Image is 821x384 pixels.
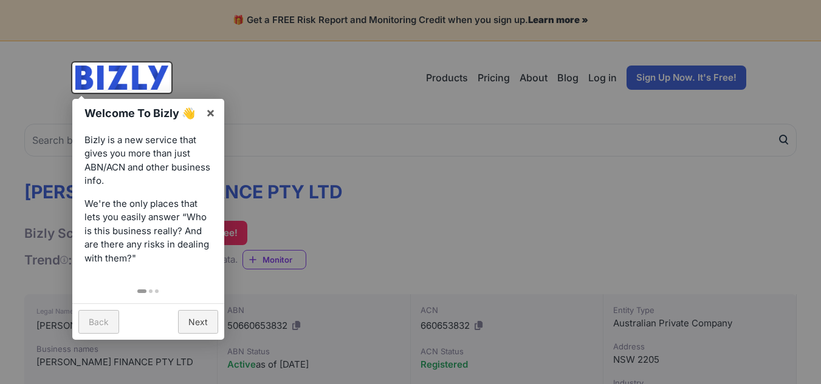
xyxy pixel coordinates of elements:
[178,310,218,334] a: Next
[197,99,224,126] a: ×
[78,310,119,334] a: Back
[84,133,212,188] p: Bizly is a new service that gives you more than just ABN/ACN and other business info.
[84,105,199,121] h1: Welcome To Bizly 👋
[84,197,212,266] p: We're the only places that lets you easily answer “Who is this business really? And are there any...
